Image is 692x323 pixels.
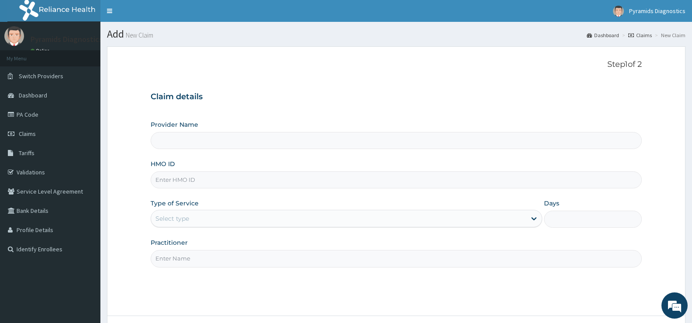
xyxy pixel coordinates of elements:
[19,91,47,99] span: Dashboard
[151,92,642,102] h3: Claim details
[587,31,619,39] a: Dashboard
[19,149,34,157] span: Tariffs
[151,171,642,188] input: Enter HMO ID
[19,72,63,80] span: Switch Providers
[124,32,153,38] small: New Claim
[155,214,189,223] div: Select type
[151,160,175,168] label: HMO ID
[19,130,36,138] span: Claims
[151,250,642,267] input: Enter Name
[107,28,685,40] h1: Add
[151,238,188,247] label: Practitioner
[653,31,685,39] li: New Claim
[151,199,199,208] label: Type of Service
[151,60,642,69] p: Step 1 of 2
[544,199,559,208] label: Days
[4,26,24,46] img: User Image
[629,7,685,15] span: Pyramids Diagnostics
[613,6,624,17] img: User Image
[31,48,52,54] a: Online
[151,120,198,129] label: Provider Name
[31,35,103,43] p: Pyramids Diagnostics
[628,31,652,39] a: Claims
